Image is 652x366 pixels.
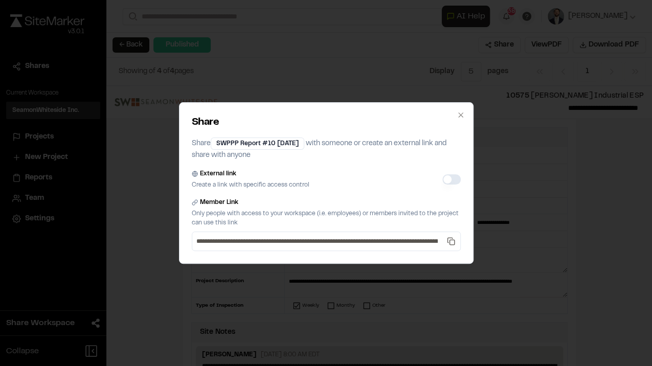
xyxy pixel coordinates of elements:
p: Create a link with specific access control [192,180,309,190]
div: SWPPP Report #10 [DATE] [211,138,304,150]
label: Member Link [200,198,238,207]
h2: Share [192,115,461,130]
p: Share with someone or create an external link and share with anyone [192,138,461,161]
p: Only people with access to your workspace (i.e. employees) or members invited to the project can ... [192,209,461,227]
label: External link [200,169,236,178]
